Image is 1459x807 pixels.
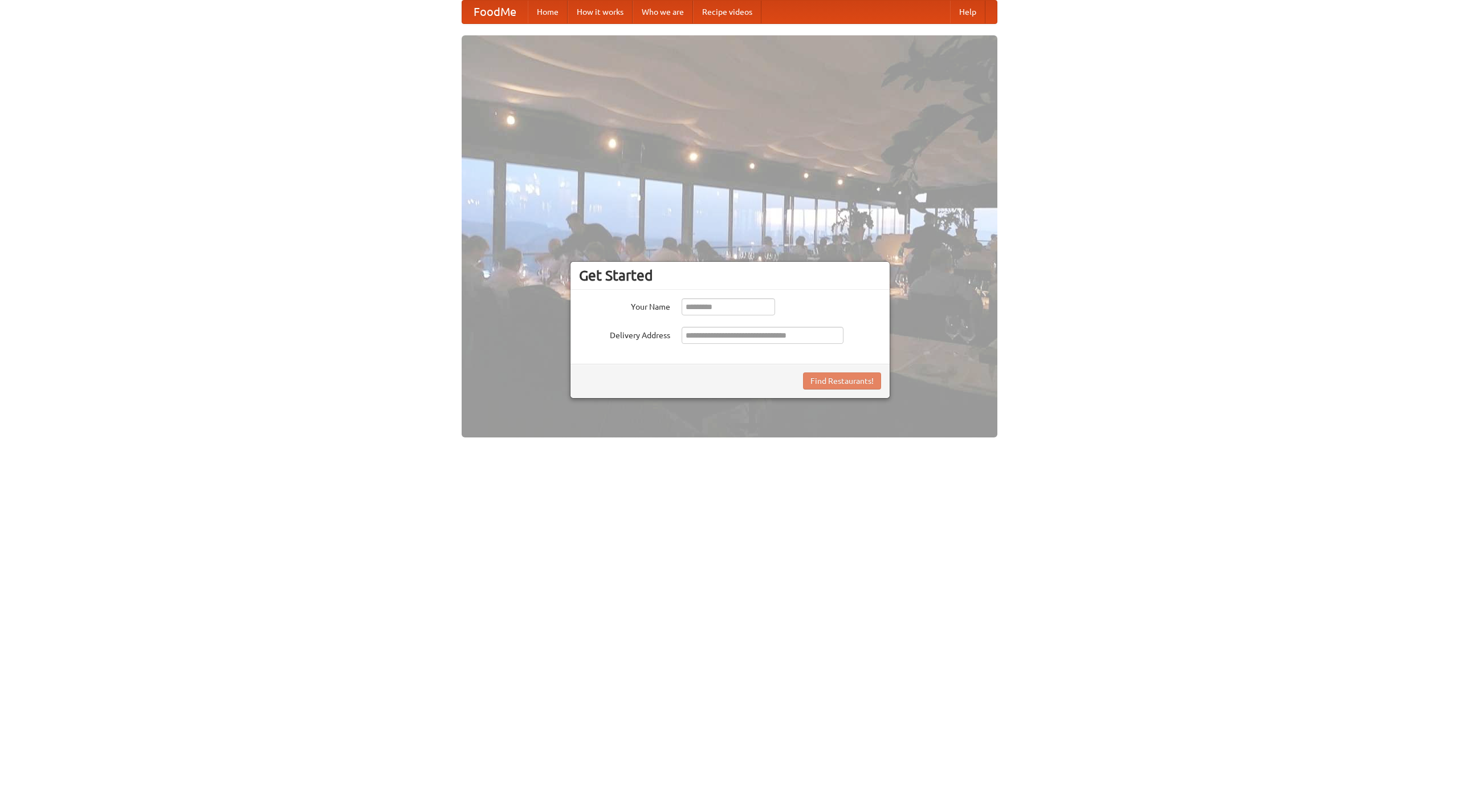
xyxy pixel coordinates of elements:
a: Recipe videos [693,1,761,23]
a: How it works [568,1,633,23]
button: Find Restaurants! [803,372,881,390]
label: Delivery Address [579,327,670,341]
a: Help [950,1,985,23]
h3: Get Started [579,267,881,284]
a: Who we are [633,1,693,23]
a: Home [528,1,568,23]
a: FoodMe [462,1,528,23]
label: Your Name [579,298,670,313]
